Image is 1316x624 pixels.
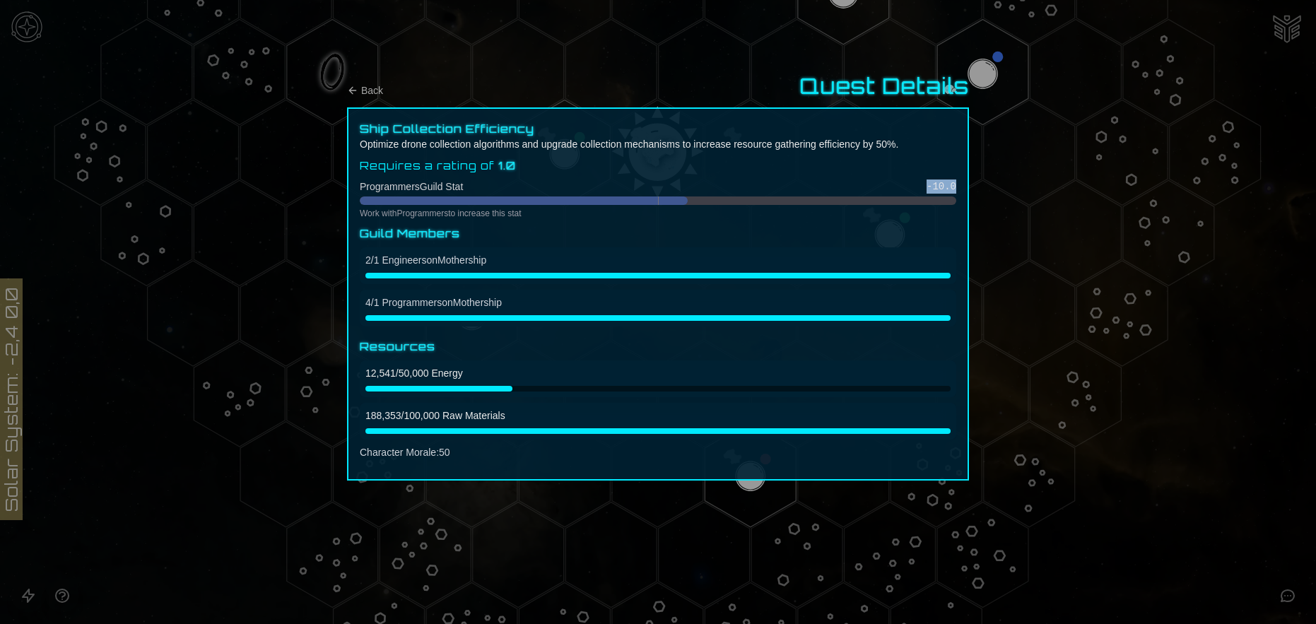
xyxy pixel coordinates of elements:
button: Back [347,83,383,98]
div: Character Morale: 50 [360,445,956,459]
h3: Resources [360,338,956,355]
h3: Ship Collection Efficiency [360,120,956,137]
span: 1.0 [498,158,516,172]
p: Requires a rating of [360,157,956,174]
p: Work with Programmers to increase this stat [360,208,956,219]
span: -10.0 [927,179,956,194]
h1: Quest Details [799,73,969,107]
h3: Guild Members [360,225,956,242]
p: 2 / 1 Engineers on Mothership [365,253,951,267]
p: 12,541 / 50,000 Energy [365,366,951,380]
p: Optimize drone collection algorithms and upgrade collection mechanisms to increase resource gathe... [360,137,956,151]
span: Programmers Guild Stat [360,179,463,194]
span: Back [361,83,383,98]
p: 188,353 / 100,000 Raw Materials [365,408,951,423]
p: 4 / 1 Programmers on Mothership [365,295,951,310]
